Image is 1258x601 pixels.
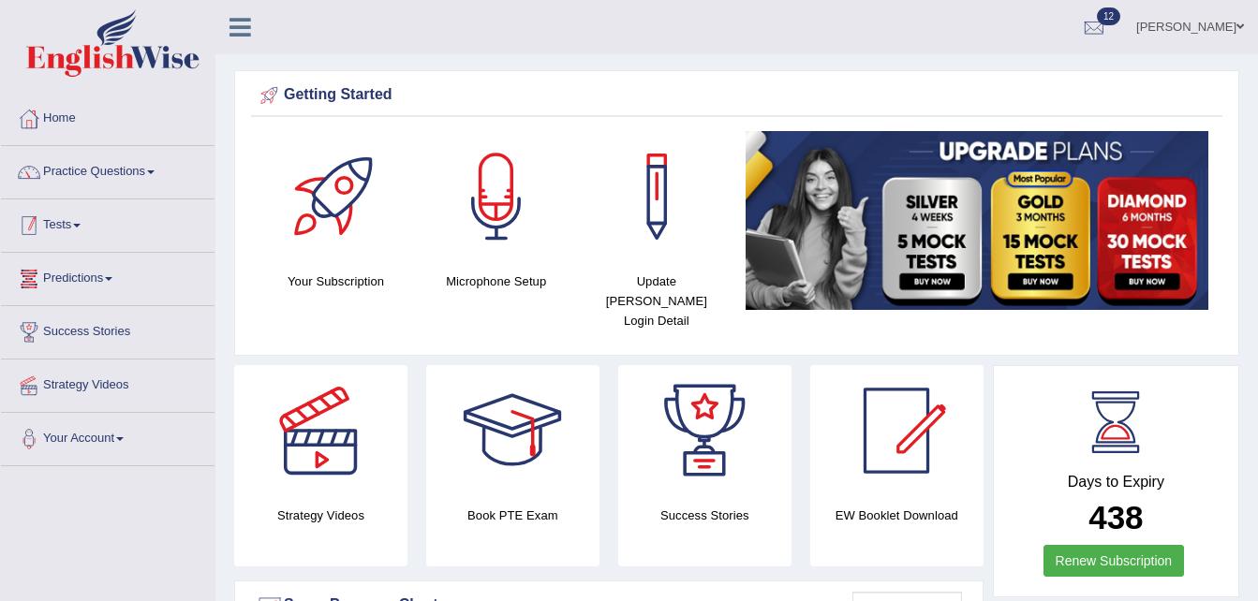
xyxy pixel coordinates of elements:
h4: Microphone Setup [425,271,567,291]
h4: Success Stories [618,506,792,525]
h4: Update [PERSON_NAME] Login Detail [585,271,727,330]
a: Tests [1,199,215,246]
a: Renew Subscription [1043,545,1185,577]
a: Success Stories [1,306,215,353]
h4: Days to Expiry [1014,474,1218,491]
img: small5.jpg [746,131,1208,310]
a: Home [1,93,215,139]
h4: EW Booklet Download [810,506,984,525]
h4: Book PTE Exam [426,506,599,525]
a: Predictions [1,253,215,300]
a: Strategy Videos [1,359,215,406]
h4: Your Subscription [265,271,407,291]
h4: Strategy Videos [234,506,407,525]
span: 12 [1097,7,1120,25]
b: 438 [1088,499,1143,535]
a: Practice Questions [1,146,215,193]
a: Your Account [1,413,215,460]
div: Getting Started [256,81,1218,110]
